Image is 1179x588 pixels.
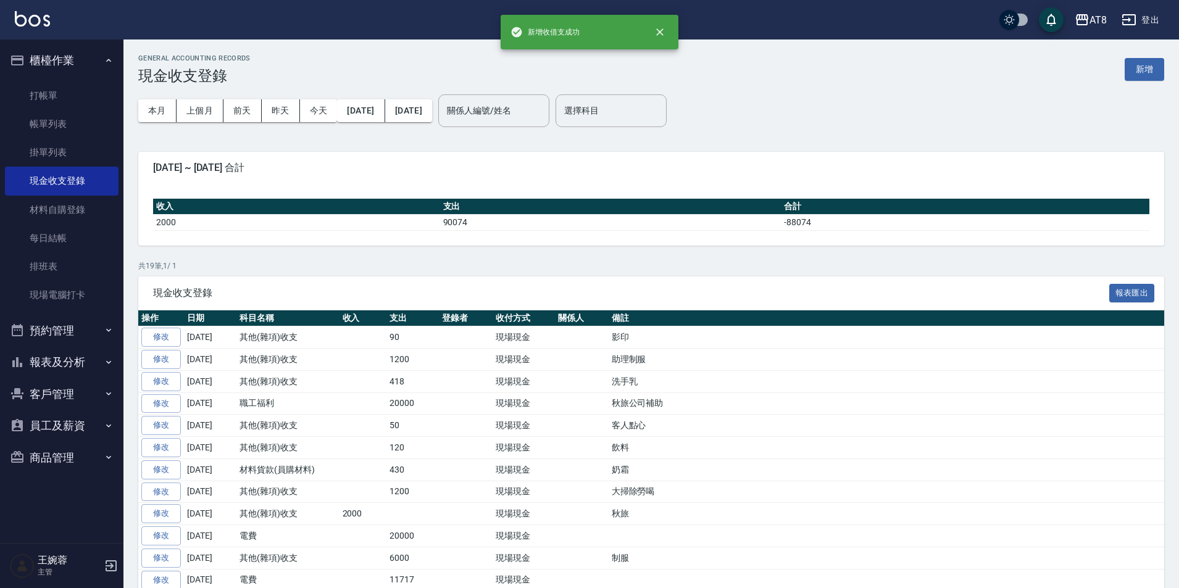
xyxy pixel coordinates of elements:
[184,370,236,392] td: [DATE]
[10,553,35,578] img: Person
[1039,7,1064,32] button: save
[5,410,119,442] button: 員工及薪資
[138,310,184,326] th: 操作
[340,503,387,525] td: 2000
[781,214,1149,230] td: -88074
[386,458,439,481] td: 430
[141,482,181,502] a: 修改
[141,394,181,413] a: 修改
[1109,286,1155,298] a: 報表匯出
[1117,9,1164,31] button: 登出
[385,99,432,122] button: [DATE]
[493,392,555,415] td: 現場現金
[138,260,1164,271] p: 共 19 筆, 1 / 1
[609,392,1164,415] td: 秋旅公司補助
[236,458,340,481] td: 材料貨款(員購材料)
[5,81,119,110] a: 打帳單
[141,328,181,347] a: 修改
[236,547,340,569] td: 其他(雜項)收支
[493,326,555,349] td: 現場現金
[141,549,181,568] a: 修改
[236,503,340,525] td: 其他(雜項)收支
[510,26,580,38] span: 新增收借支成功
[184,326,236,349] td: [DATE]
[386,349,439,371] td: 1200
[1089,12,1107,28] div: AT8
[184,437,236,459] td: [DATE]
[386,525,439,547] td: 20000
[184,547,236,569] td: [DATE]
[141,460,181,479] a: 修改
[236,392,340,415] td: 職工福利
[5,44,119,77] button: 櫃檯作業
[177,99,223,122] button: 上個月
[141,416,181,435] a: 修改
[262,99,300,122] button: 昨天
[5,281,119,309] a: 現場電腦打卡
[609,437,1164,459] td: 飲料
[38,566,101,578] p: 主管
[236,481,340,503] td: 其他(雜項)收支
[138,67,251,85] h3: 現金收支登錄
[386,370,439,392] td: 418
[493,525,555,547] td: 現場現金
[236,437,340,459] td: 其他(雜項)收支
[236,349,340,371] td: 其他(雜項)收支
[439,310,493,326] th: 登錄者
[184,481,236,503] td: [DATE]
[5,110,119,138] a: 帳單列表
[337,99,385,122] button: [DATE]
[153,214,440,230] td: 2000
[781,199,1149,215] th: 合計
[609,370,1164,392] td: 洗手乳
[493,547,555,569] td: 現場現金
[141,350,181,369] a: 修改
[236,326,340,349] td: 其他(雜項)收支
[493,310,555,326] th: 收付方式
[5,167,119,195] a: 現金收支登錄
[184,525,236,547] td: [DATE]
[386,310,439,326] th: 支出
[493,481,555,503] td: 現場現金
[386,326,439,349] td: 90
[340,310,387,326] th: 收入
[493,458,555,481] td: 現場現金
[138,99,177,122] button: 本月
[493,370,555,392] td: 現場現金
[646,19,673,46] button: close
[184,310,236,326] th: 日期
[184,503,236,525] td: [DATE]
[141,372,181,391] a: 修改
[609,349,1164,371] td: 助理制服
[38,554,101,566] h5: 王婉蓉
[555,310,609,326] th: 關係人
[440,199,781,215] th: 支出
[609,458,1164,481] td: 奶霜
[609,481,1164,503] td: 大掃除勞喝
[184,415,236,437] td: [DATE]
[493,349,555,371] td: 現場現金
[609,547,1164,569] td: 制服
[1125,58,1164,81] button: 新增
[141,526,181,545] a: 修改
[493,503,555,525] td: 現場現金
[5,315,119,347] button: 預約管理
[609,415,1164,437] td: 客人點心
[5,378,119,410] button: 客戶管理
[1070,7,1112,33] button: AT8
[184,458,236,481] td: [DATE]
[386,547,439,569] td: 6000
[440,214,781,230] td: 90074
[236,370,340,392] td: 其他(雜項)收支
[386,481,439,503] td: 1200
[5,442,119,474] button: 商品管理
[609,326,1164,349] td: 影印
[1125,63,1164,75] a: 新增
[184,392,236,415] td: [DATE]
[138,54,251,62] h2: GENERAL ACCOUNTING RECORDS
[236,310,340,326] th: 科目名稱
[153,287,1109,299] span: 現金收支登錄
[1109,284,1155,303] button: 報表匯出
[386,392,439,415] td: 20000
[141,504,181,523] a: 修改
